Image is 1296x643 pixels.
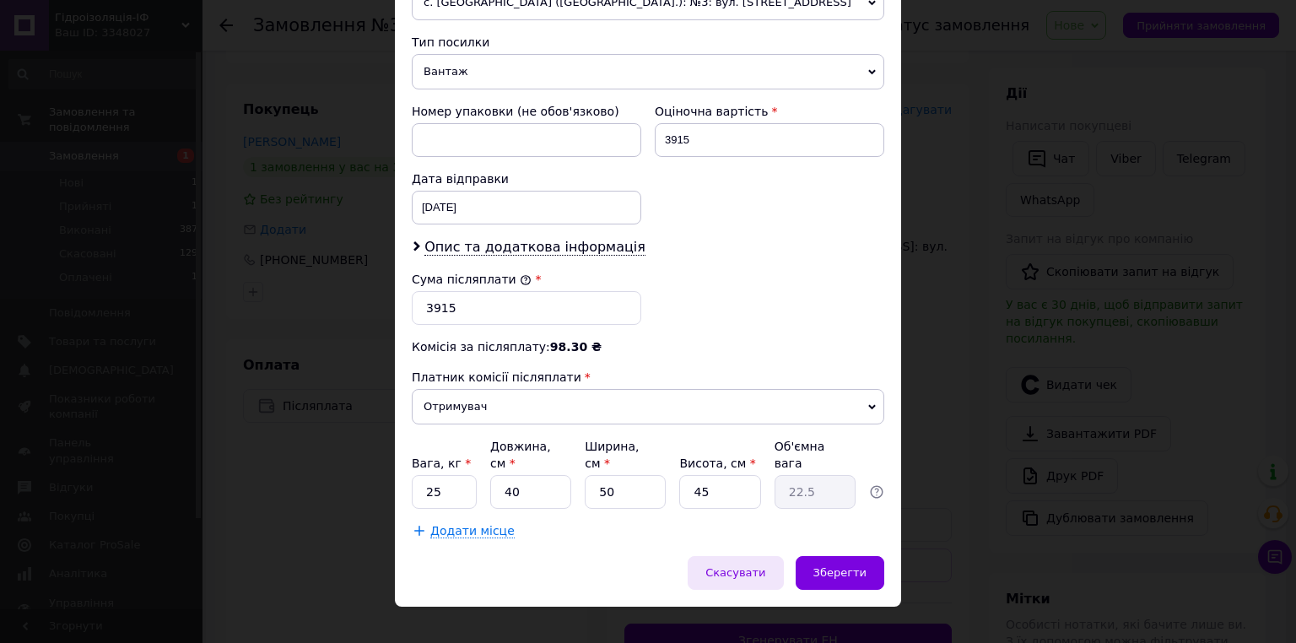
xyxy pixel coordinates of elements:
[550,340,602,354] span: 98.30 ₴
[412,389,884,424] span: Отримувач
[705,566,765,579] span: Скасувати
[412,54,884,89] span: Вантаж
[412,273,532,286] label: Сума післяплати
[490,440,551,470] label: Довжина, см
[585,440,639,470] label: Ширина, см
[412,457,471,470] label: Вага, кг
[412,338,884,355] div: Комісія за післяплату:
[412,170,641,187] div: Дата відправки
[412,103,641,120] div: Номер упаковки (не обов'язково)
[412,370,581,384] span: Платник комісії післяплати
[813,566,867,579] span: Зберегти
[412,35,489,49] span: Тип посилки
[430,524,515,538] span: Додати місце
[655,103,884,120] div: Оціночна вартість
[424,239,645,256] span: Опис та додаткова інформація
[775,438,856,472] div: Об'ємна вага
[679,457,755,470] label: Висота, см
